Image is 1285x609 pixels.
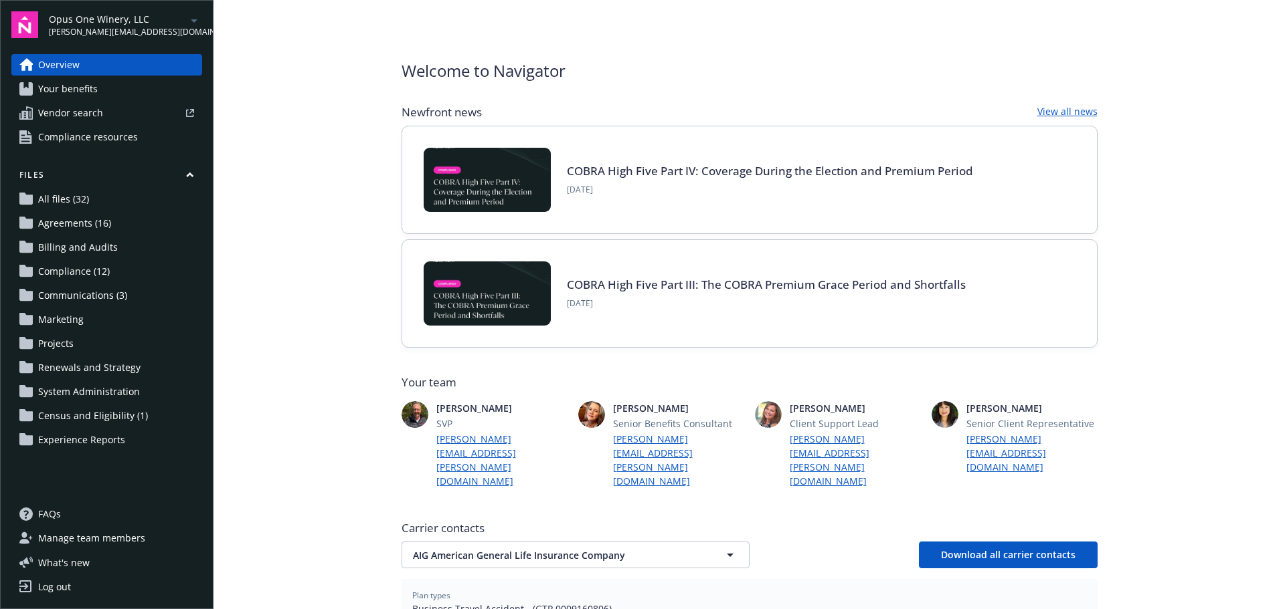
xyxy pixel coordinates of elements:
a: FAQs [11,503,202,525]
span: Communications (3) [38,285,127,306]
a: Projects [11,333,202,354]
a: Vendor search [11,102,202,124]
span: [DATE] [567,184,973,196]
a: Compliance resources [11,126,202,148]
a: Marketing [11,309,202,330]
img: photo [755,401,782,428]
span: Your team [402,374,1098,390]
span: Census and Eligibility (1) [38,405,148,427]
a: COBRA High Five Part IV: Coverage During the Election and Premium Period [567,163,973,178]
img: photo [402,401,428,428]
span: Senior Client Representative [966,416,1098,431]
span: Compliance (12) [38,261,110,282]
div: Log out [38,576,71,598]
span: [PERSON_NAME] [966,401,1098,415]
span: [PERSON_NAME][EMAIL_ADDRESS][DOMAIN_NAME] [49,26,186,38]
span: SVP [436,416,568,431]
img: navigator-logo.svg [11,11,38,38]
a: Renewals and Strategy [11,357,202,378]
a: Experience Reports [11,429,202,451]
a: All files (32) [11,189,202,210]
button: Opus One Winery, LLC[PERSON_NAME][EMAIL_ADDRESS][DOMAIN_NAME]arrowDropDown [49,11,202,38]
span: Experience Reports [38,429,125,451]
span: Agreements (16) [38,213,111,234]
a: [PERSON_NAME][EMAIL_ADDRESS][PERSON_NAME][DOMAIN_NAME] [613,432,744,488]
span: [PERSON_NAME] [613,401,744,415]
a: Your benefits [11,78,202,100]
button: Files [11,169,202,186]
span: All files (32) [38,189,89,210]
span: What ' s new [38,556,90,570]
a: Census and Eligibility (1) [11,405,202,427]
span: Senior Benefits Consultant [613,416,744,431]
span: [PERSON_NAME] [790,401,921,415]
span: Your benefits [38,78,98,100]
a: Agreements (16) [11,213,202,234]
img: BLOG-Card Image - Compliance - COBRA High Five Pt 3 - 09-03-25.jpg [424,261,551,326]
span: Download all carrier contacts [941,548,1076,561]
a: View all news [1037,104,1098,120]
a: COBRA High Five Part III: The COBRA Premium Grace Period and Shortfalls [567,277,966,292]
a: [PERSON_NAME][EMAIL_ADDRESS][PERSON_NAME][DOMAIN_NAME] [790,432,921,488]
a: [PERSON_NAME][EMAIL_ADDRESS][PERSON_NAME][DOMAIN_NAME] [436,432,568,488]
a: Communications (3) [11,285,202,306]
img: photo [932,401,958,428]
span: Manage team members [38,527,145,549]
span: Projects [38,333,74,354]
a: Overview [11,54,202,76]
span: Compliance resources [38,126,138,148]
a: [PERSON_NAME][EMAIL_ADDRESS][DOMAIN_NAME] [966,432,1098,474]
button: Download all carrier contacts [919,541,1098,568]
span: Welcome to Navigator [402,59,566,83]
span: Carrier contacts [402,520,1098,536]
span: Overview [38,54,80,76]
span: Plan types [412,590,1087,602]
span: AIG American General Life Insurance Company [413,548,691,562]
a: Manage team members [11,527,202,549]
span: Newfront news [402,104,482,120]
span: [PERSON_NAME] [436,401,568,415]
span: System Administration [38,381,140,402]
span: FAQs [38,503,61,525]
a: arrowDropDown [186,12,202,28]
span: Marketing [38,309,84,330]
button: What's new [11,556,111,570]
span: [DATE] [567,297,966,310]
img: photo [578,401,605,428]
span: Vendor search [38,102,103,124]
a: Billing and Audits [11,237,202,258]
img: BLOG-Card Image - Compliance - COBRA High Five Pt 4 - 09-04-25.jpg [424,148,551,212]
span: Billing and Audits [38,237,118,258]
a: System Administration [11,381,202,402]
button: AIG American General Life Insurance Company [402,541,750,568]
span: Opus One Winery, LLC [49,12,186,26]
span: Renewals and Strategy [38,357,141,378]
span: Client Support Lead [790,416,921,431]
a: Compliance (12) [11,261,202,282]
